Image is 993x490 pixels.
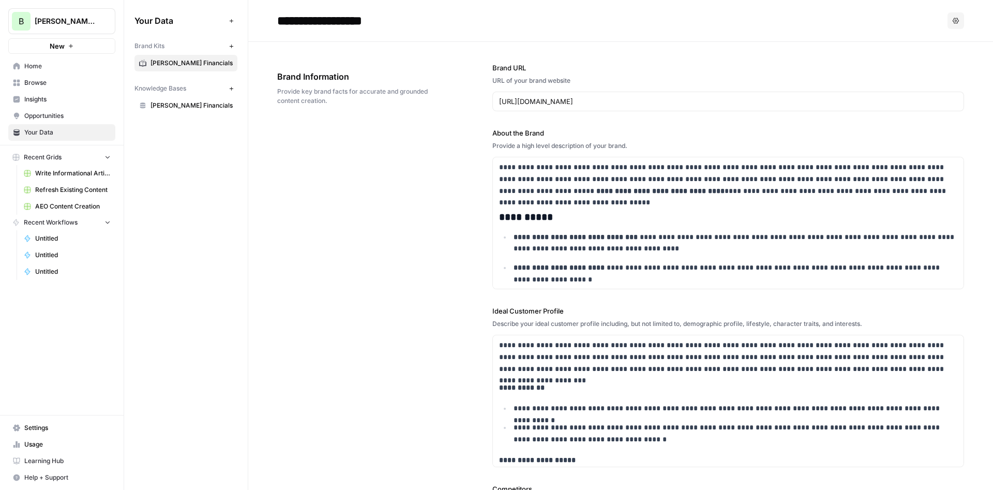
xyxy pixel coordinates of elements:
span: Refresh Existing Content [35,185,111,195]
a: Browse [8,75,115,91]
span: Recent Grids [24,153,62,162]
a: Usage [8,436,115,453]
span: Untitled [35,267,111,276]
a: Write Informational Article (1) [19,165,115,182]
span: Untitled [35,250,111,260]
input: www.sundaysoccer.com [499,96,957,107]
span: Your Data [24,128,111,137]
span: Provide key brand facts for accurate and grounded content creation. [277,87,434,106]
div: Describe your ideal customer profile including, but not limited to, demographic profile, lifestyl... [492,319,964,329]
span: Usage [24,440,111,449]
a: Opportunities [8,108,115,124]
span: Opportunities [24,111,111,121]
span: Home [24,62,111,71]
span: Brand Information [277,70,434,83]
span: Knowledge Bases [134,84,186,93]
a: Untitled [19,230,115,247]
a: [PERSON_NAME] Financials [134,55,237,71]
span: Recent Workflows [24,218,78,227]
button: New [8,38,115,54]
span: [PERSON_NAME] Financials [151,101,233,110]
span: [PERSON_NAME] Financials [35,16,97,26]
a: AEO Content Creation [19,198,115,215]
a: [PERSON_NAME] Financials [134,97,237,114]
span: Learning Hub [24,456,111,466]
button: Recent Grids [8,150,115,165]
a: Your Data [8,124,115,141]
button: Workspace: Bennett Financials [8,8,115,34]
a: Settings [8,420,115,436]
a: Untitled [19,263,115,280]
a: Untitled [19,247,115,263]
a: Insights [8,91,115,108]
label: Ideal Customer Profile [492,306,964,316]
span: [PERSON_NAME] Financials [151,58,233,68]
span: AEO Content Creation [35,202,111,211]
span: Insights [24,95,111,104]
span: New [50,41,65,51]
a: Refresh Existing Content [19,182,115,198]
span: Settings [24,423,111,433]
span: Untitled [35,234,111,243]
label: About the Brand [492,128,964,138]
span: B [19,15,24,27]
span: Your Data [134,14,225,27]
div: URL of your brand website [492,76,964,85]
button: Help + Support [8,469,115,486]
a: Learning Hub [8,453,115,469]
span: Browse [24,78,111,87]
button: Recent Workflows [8,215,115,230]
span: Brand Kits [134,41,164,51]
label: Brand URL [492,63,964,73]
span: Help + Support [24,473,111,482]
a: Home [8,58,115,75]
div: Provide a high level description of your brand. [492,141,964,151]
span: Write Informational Article (1) [35,169,111,178]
